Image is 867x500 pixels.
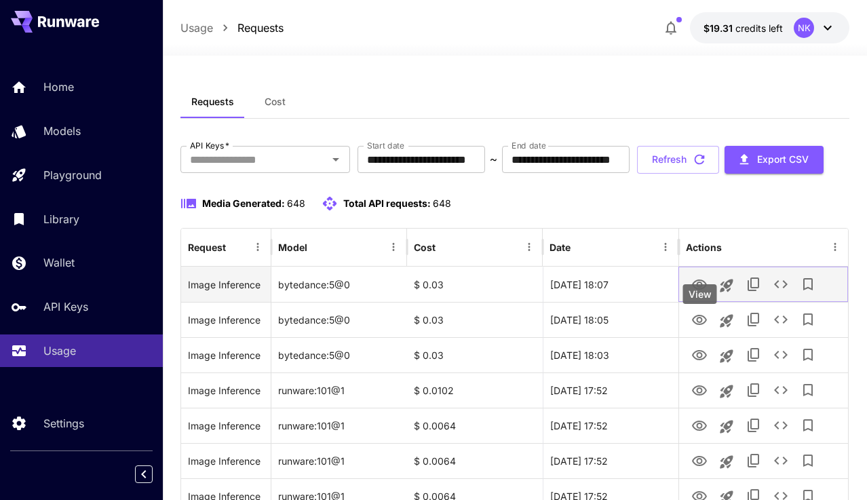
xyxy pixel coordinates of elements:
[407,443,543,478] div: $ 0.0064
[767,377,794,404] button: See details
[686,341,713,368] button: View
[188,408,264,443] div: Click to copy prompt
[520,237,539,256] button: Menu
[572,237,591,256] button: Sort
[188,303,264,337] div: Click to copy prompt
[407,337,543,372] div: $ 0.03
[740,447,767,474] button: Copy TaskUUID
[437,237,456,256] button: Sort
[794,306,822,333] button: Add to library
[767,306,794,333] button: See details
[686,411,713,439] button: View
[43,211,79,227] p: Library
[407,408,543,443] div: $ 0.0064
[767,447,794,474] button: See details
[180,20,284,36] nav: breadcrumb
[188,338,264,372] div: Click to copy prompt
[740,271,767,298] button: Copy TaskUUID
[309,237,328,256] button: Sort
[271,302,407,337] div: bytedance:5@0
[740,412,767,439] button: Copy TaskUUID
[237,20,284,36] a: Requests
[740,306,767,333] button: Copy TaskUUID
[188,267,264,302] div: Click to copy prompt
[43,299,88,315] p: API Keys
[190,140,229,151] label: API Keys
[794,447,822,474] button: Add to library
[407,267,543,302] div: $ 0.03
[145,462,163,486] div: Collapse sidebar
[543,443,678,478] div: 24 Sep, 2025 17:52
[550,242,571,253] div: Date
[265,96,286,108] span: Cost
[794,341,822,368] button: Add to library
[543,337,678,372] div: 24 Sep, 2025 18:03
[384,237,403,256] button: Menu
[287,197,305,209] span: 648
[271,443,407,478] div: runware:101@1
[725,146,824,174] button: Export CSV
[43,167,102,183] p: Playground
[414,242,436,253] div: Cost
[683,284,717,304] div: View
[686,446,713,474] button: View
[656,237,675,256] button: Menu
[713,378,740,405] button: Launch in playground
[278,242,307,253] div: Model
[343,197,431,209] span: Total API requests:
[191,96,234,108] span: Requests
[767,271,794,298] button: See details
[794,271,822,298] button: Add to library
[704,22,735,34] span: $19.31
[135,465,153,483] button: Collapse sidebar
[767,412,794,439] button: See details
[713,413,740,440] button: Launch in playground
[433,197,451,209] span: 648
[686,270,713,298] button: View
[227,237,246,256] button: Sort
[43,123,81,139] p: Models
[367,140,404,151] label: Start date
[43,254,75,271] p: Wallet
[271,267,407,302] div: bytedance:5@0
[271,372,407,408] div: runware:101@1
[740,341,767,368] button: Copy TaskUUID
[43,343,76,359] p: Usage
[202,197,285,209] span: Media Generated:
[407,372,543,408] div: $ 0.0102
[248,237,267,256] button: Menu
[326,150,345,169] button: Open
[767,341,794,368] button: See details
[43,79,74,95] p: Home
[543,372,678,408] div: 24 Sep, 2025 17:52
[686,376,713,404] button: View
[43,415,84,431] p: Settings
[180,20,213,36] a: Usage
[188,444,264,478] div: Click to copy prompt
[794,18,814,38] div: NK
[543,408,678,443] div: 24 Sep, 2025 17:52
[740,377,767,404] button: Copy TaskUUID
[713,343,740,370] button: Launch in playground
[713,448,740,476] button: Launch in playground
[735,22,783,34] span: credits left
[543,302,678,337] div: 24 Sep, 2025 18:05
[690,12,849,43] button: $19.30622NK
[713,272,740,299] button: Launch in playground
[188,242,226,253] div: Request
[686,242,722,253] div: Actions
[188,373,264,408] div: Click to copy prompt
[637,146,719,174] button: Refresh
[713,307,740,334] button: Launch in playground
[407,302,543,337] div: $ 0.03
[271,337,407,372] div: bytedance:5@0
[794,412,822,439] button: Add to library
[512,140,545,151] label: End date
[826,237,845,256] button: Menu
[271,408,407,443] div: runware:101@1
[490,151,497,168] p: ~
[543,267,678,302] div: 24 Sep, 2025 18:07
[704,21,783,35] div: $19.30622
